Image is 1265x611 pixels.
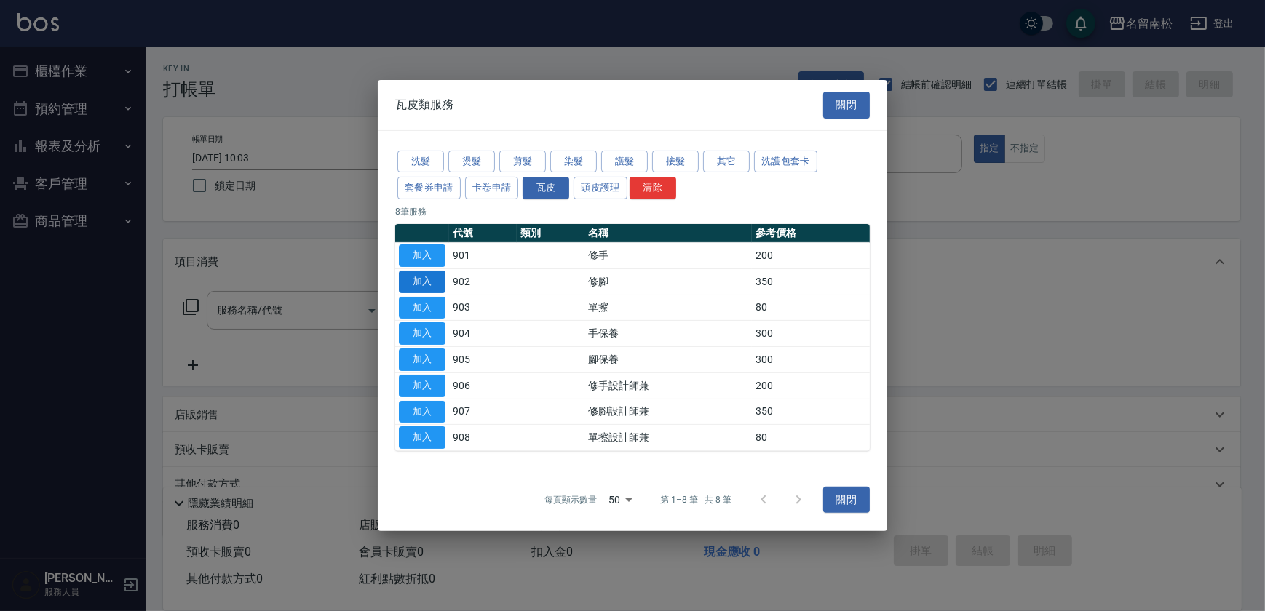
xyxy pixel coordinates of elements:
[399,400,445,423] button: 加入
[584,242,752,268] td: 修手
[399,296,445,319] button: 加入
[449,346,517,372] td: 905
[574,177,627,199] button: 頭皮護理
[397,150,444,172] button: 洗髮
[449,321,517,347] td: 904
[661,493,731,506] p: 第 1–8 筆 共 8 筆
[399,322,445,345] button: 加入
[449,268,517,295] td: 902
[449,224,517,243] th: 代號
[752,242,870,268] td: 200
[584,295,752,321] td: 單擦
[752,425,870,451] td: 80
[399,348,445,371] button: 加入
[584,224,752,243] th: 名稱
[397,177,461,199] button: 套餐券申請
[752,372,870,399] td: 200
[395,97,453,112] span: 瓦皮類服務
[823,487,870,514] button: 關閉
[601,150,648,172] button: 護髮
[752,295,870,321] td: 80
[449,399,517,425] td: 907
[584,399,752,425] td: 修腳設計師兼
[752,224,870,243] th: 參考價格
[395,205,870,218] p: 8 筆服務
[603,480,638,519] div: 50
[752,321,870,347] td: 300
[449,295,517,321] td: 903
[544,493,597,506] p: 每頁顯示數量
[449,372,517,399] td: 906
[465,177,519,199] button: 卡卷申請
[499,150,546,172] button: 剪髮
[584,321,752,347] td: 手保養
[584,268,752,295] td: 修腳
[399,271,445,293] button: 加入
[630,177,676,199] button: 清除
[752,399,870,425] td: 350
[399,244,445,267] button: 加入
[449,425,517,451] td: 908
[754,150,817,172] button: 洗護包套卡
[584,372,752,399] td: 修手設計師兼
[703,150,750,172] button: 其它
[823,92,870,119] button: 關閉
[449,242,517,268] td: 901
[550,150,597,172] button: 染髮
[752,268,870,295] td: 350
[399,375,445,397] button: 加入
[652,150,699,172] button: 接髮
[584,346,752,372] td: 腳保養
[448,150,495,172] button: 燙髮
[517,224,584,243] th: 類別
[752,346,870,372] td: 300
[584,425,752,451] td: 單擦設計師兼
[399,426,445,449] button: 加入
[523,177,569,199] button: 瓦皮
